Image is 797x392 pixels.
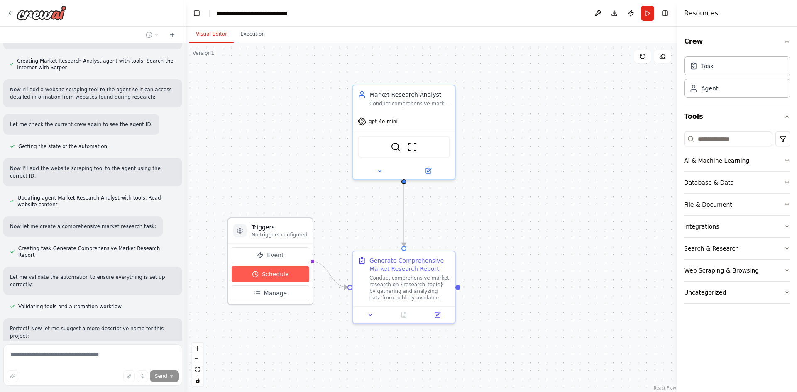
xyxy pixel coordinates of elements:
[18,245,176,258] span: Creating task Generate Comprehensive Market Research Report
[262,270,288,278] span: Schedule
[142,30,162,40] button: Switch to previous chat
[312,257,347,292] g: Edge from triggers to 38541004-8bff-4fe0-ae28-ee387888e6e4
[405,166,452,176] button: Open in side panel
[684,172,790,193] button: Database & Data
[684,282,790,303] button: Uncategorized
[684,216,790,237] button: Integrations
[684,156,749,165] div: AI & Machine Learning
[407,142,417,152] img: ScrapeWebsiteTool
[386,310,422,320] button: No output available
[17,5,66,20] img: Logo
[684,266,759,275] div: Web Scraping & Browsing
[369,100,450,107] div: Conduct comprehensive market research by gathering data from publicly available sources on the we...
[391,142,401,152] img: SerperDevTool
[232,266,309,282] button: Schedule
[17,195,176,208] span: Updating agent Market Research Analyst with tools: Read website content
[232,247,309,263] button: Event
[684,260,790,281] button: Web Scraping & Browsing
[369,90,450,99] div: Market Research Analyst
[18,303,122,310] span: Validating tools and automation workflow
[10,273,176,288] p: Let me validate the automation to ensure everything is set up correctly:
[352,251,456,324] div: Generate Comprehensive Market Research ReportConduct comprehensive market research on {research_t...
[232,285,309,301] button: Manage
[193,50,214,56] div: Version 1
[17,58,176,71] span: Creating Market Research Analyst agent with tools: Search the internet with Serper
[654,386,676,390] a: React Flow attribution
[10,86,176,101] p: Now I'll add a website scraping tool to the agent so it can access detailed information from webs...
[684,238,790,259] button: Search & Research
[191,7,203,19] button: Hide left sidebar
[192,353,203,364] button: zoom out
[369,118,398,125] span: gpt-4o-mini
[189,26,234,43] button: Visual Editor
[10,325,176,340] p: Perfect! Now let me suggest a more descriptive name for this project:
[369,275,450,301] div: Conduct comprehensive market research on {research_topic} by gathering and analyzing data from pu...
[123,370,135,382] button: Upload files
[234,26,271,43] button: Execution
[192,343,203,353] button: zoom in
[684,178,734,187] div: Database & Data
[192,343,203,386] div: React Flow controls
[684,222,719,231] div: Integrations
[10,165,176,180] p: Now I'll add the website scraping tool to the agent using the correct ID:
[264,289,287,297] span: Manage
[684,150,790,171] button: AI & Machine Learning
[150,370,179,382] button: Send
[684,200,732,209] div: File & Document
[227,217,313,305] div: TriggersNo triggers configuredEventScheduleManage
[684,8,718,18] h4: Resources
[701,84,718,93] div: Agent
[252,223,308,231] h3: Triggers
[684,53,790,105] div: Crew
[192,364,203,375] button: fit view
[166,30,179,40] button: Start a new chat
[192,375,203,386] button: toggle interactivity
[18,143,107,150] span: Getting the state of the automation
[10,121,153,128] p: Let me check the current crew again to see the agent ID:
[10,223,156,230] p: Now let me create a comprehensive market research task:
[701,62,714,70] div: Task
[684,288,726,297] div: Uncategorized
[684,244,739,253] div: Search & Research
[7,370,18,382] button: Improve this prompt
[369,256,450,273] div: Generate Comprehensive Market Research Report
[216,9,310,17] nav: breadcrumb
[659,7,671,19] button: Hide right sidebar
[267,251,284,259] span: Event
[684,194,790,215] button: File & Document
[352,85,456,180] div: Market Research AnalystConduct comprehensive market research by gathering data from publicly avai...
[684,105,790,128] button: Tools
[423,310,452,320] button: Open in side panel
[684,128,790,310] div: Tools
[155,373,167,380] span: Send
[684,30,790,53] button: Crew
[252,231,308,238] p: No triggers configured
[400,184,408,246] g: Edge from 601be63d-0583-4804-97b7-ac016d945688 to 38541004-8bff-4fe0-ae28-ee387888e6e4
[137,370,148,382] button: Click to speak your automation idea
